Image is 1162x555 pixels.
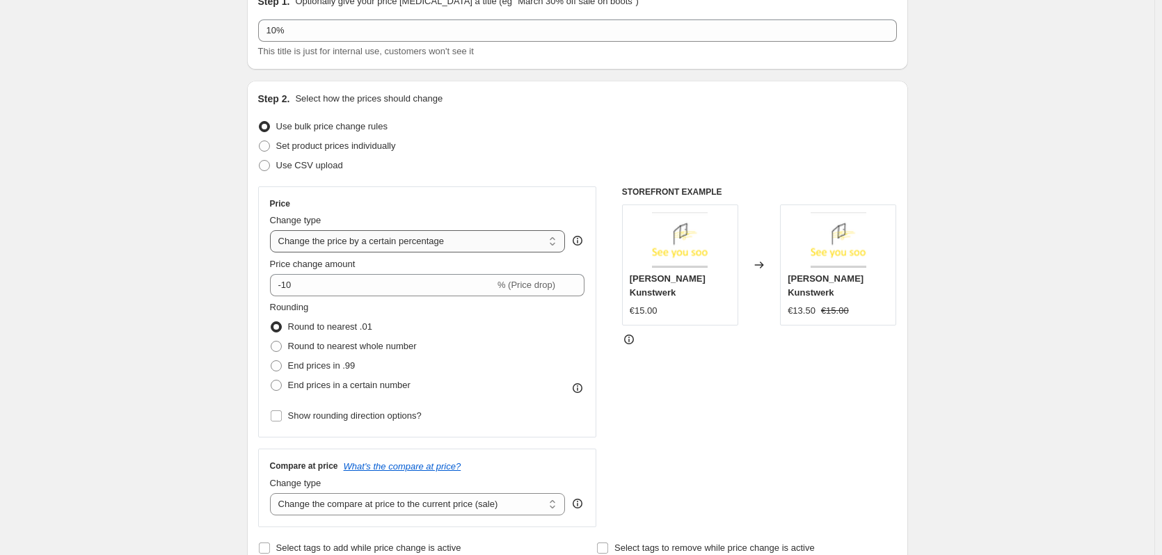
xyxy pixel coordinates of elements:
span: % (Price drop) [498,280,555,290]
h6: STOREFRONT EXAMPLE [622,186,897,198]
input: 30% off holiday sale [258,19,897,42]
img: img_80x.png [811,212,866,268]
span: Use bulk price change rules [276,121,388,131]
div: €13.50 [788,304,815,318]
div: €15.00 [630,304,658,318]
span: End prices in .99 [288,360,356,371]
span: Round to nearest whole number [288,341,417,351]
span: Change type [270,215,321,225]
button: What's the compare at price? [344,461,461,472]
span: End prices in a certain number [288,380,411,390]
p: Select how the prices should change [295,92,443,106]
div: help [571,497,584,510]
strike: €15.00 [821,304,849,318]
span: Rounding [270,302,309,312]
span: Round to nearest .01 [288,321,372,332]
input: -15 [270,274,495,296]
span: Select tags to remove while price change is active [614,542,815,553]
span: Select tags to add while price change is active [276,542,461,553]
span: Set product prices individually [276,140,396,151]
span: [PERSON_NAME] Kunstwerk [630,273,706,298]
span: Show rounding direction options? [288,410,422,421]
div: help [571,234,584,248]
span: This title is just for internal use, customers won't see it [258,46,474,56]
h2: Step 2. [258,92,290,106]
h3: Price [270,198,290,209]
span: Price change amount [270,259,356,269]
img: img_80x.png [652,212,708,268]
span: Change type [270,478,321,488]
span: [PERSON_NAME] Kunstwerk [788,273,863,298]
span: Use CSV upload [276,160,343,170]
h3: Compare at price [270,460,338,472]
